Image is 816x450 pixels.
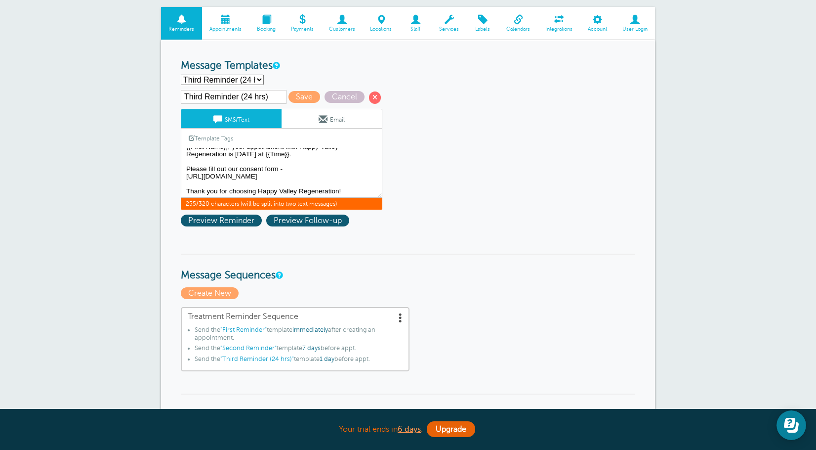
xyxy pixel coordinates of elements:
[292,326,328,333] span: immediately
[181,109,282,128] a: SMS/Text
[367,26,395,32] span: Locations
[181,90,286,104] input: Template Name
[288,26,316,32] span: Payments
[398,425,421,434] a: 6 days
[181,129,241,148] a: Template Tags
[580,7,614,40] a: Account
[276,272,282,278] a: Message Sequences allow you to setup multiple reminder schedules that can use different Message T...
[166,26,197,32] span: Reminders
[249,7,284,40] a: Booking
[195,356,403,366] li: Send the template before appt.
[405,26,427,32] span: Staff
[619,26,650,32] span: User Login
[363,7,400,40] a: Locations
[585,26,610,32] span: Account
[282,109,382,128] a: Email
[437,26,462,32] span: Services
[614,7,655,40] a: User Login
[321,7,363,40] a: Customers
[266,216,352,225] a: Preview Follow-up
[181,289,241,298] a: Create New
[432,7,467,40] a: Services
[181,215,262,226] span: Preview Reminder
[543,26,575,32] span: Integrations
[181,287,239,299] span: Create New
[195,326,403,345] li: Send the template after creating an appointment.
[181,307,409,371] a: Treatment Reminder Sequence Send the"First Reminder"templateimmediatelyafter creating an appointm...
[181,394,635,422] h3: Reminder Payment Link Options
[325,92,369,101] a: Cancel
[320,356,334,362] span: 1 day
[538,7,580,40] a: Integrations
[188,312,403,321] span: Treatment Reminder Sequence
[202,7,249,40] a: Appointments
[273,62,279,69] a: This is the wording for your reminder and follow-up messages. You can create multiple templates i...
[220,356,294,362] span: "Third Reminder (24 hrs)"
[181,148,382,198] textarea: Hi {{First Name}}, your appointment with Happy Valley Regeneration has been scheduled for {{Date}...
[400,7,432,40] a: Staff
[181,60,635,72] h3: Message Templates
[220,345,277,352] span: "Second Reminder"
[254,26,279,32] span: Booking
[288,92,325,101] a: Save
[427,421,475,437] a: Upgrade
[181,198,382,210] span: 255/320 characters (will be split into two text messages)
[288,91,320,103] span: Save
[161,419,655,440] div: Your trial ends in .
[220,326,267,333] span: "First Reminder"
[504,26,533,32] span: Calendars
[181,254,635,282] h3: Message Sequences
[283,7,321,40] a: Payments
[325,91,365,103] span: Cancel
[181,216,266,225] a: Preview Reminder
[302,345,321,352] span: 7 days
[467,7,499,40] a: Labels
[326,26,358,32] span: Customers
[266,215,349,226] span: Preview Follow-up
[776,410,806,440] iframe: Resource center
[499,7,538,40] a: Calendars
[195,345,403,356] li: Send the template before appt.
[472,26,494,32] span: Labels
[207,26,245,32] span: Appointments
